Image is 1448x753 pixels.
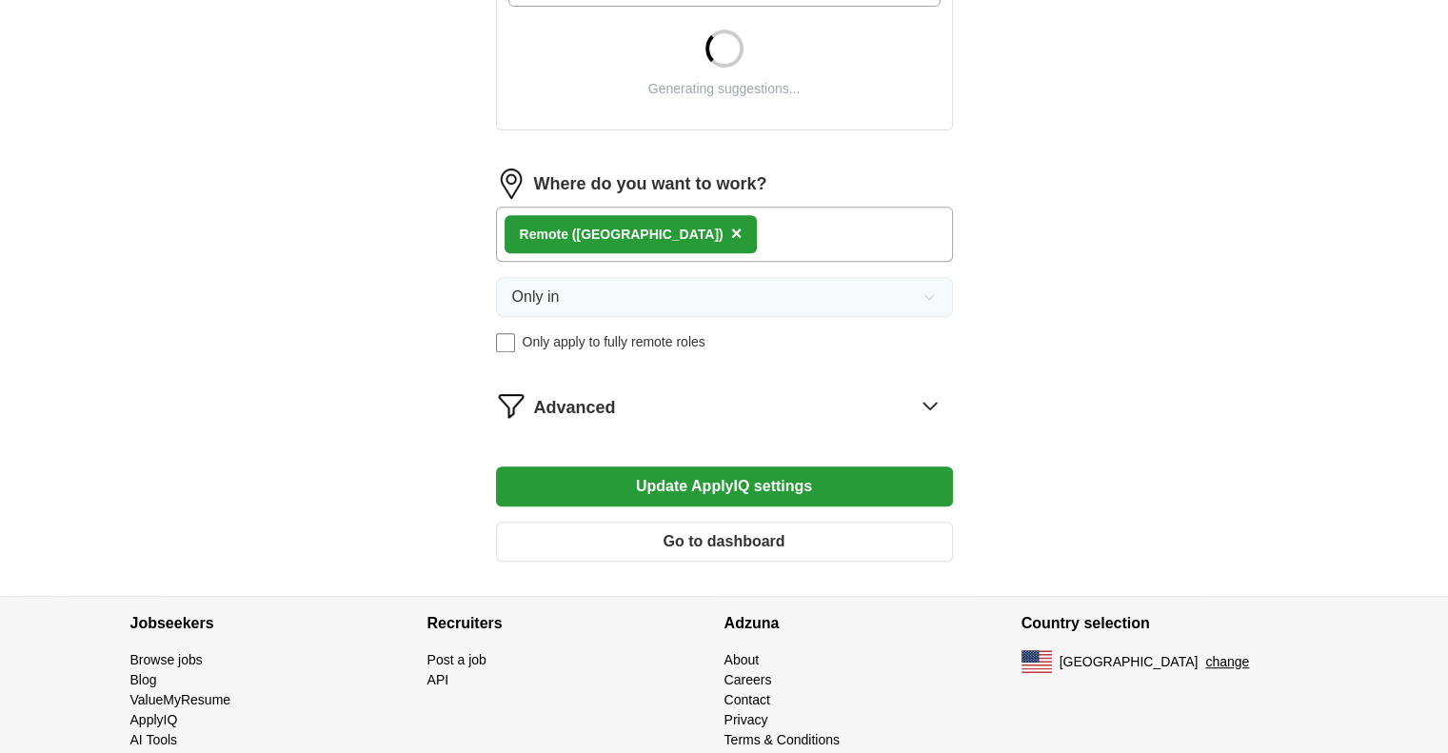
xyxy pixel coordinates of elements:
div: Remote ([GEOGRAPHIC_DATA]) [520,225,724,245]
a: Careers [724,672,772,687]
a: ApplyIQ [130,712,178,727]
a: Post a job [427,652,486,667]
a: Privacy [724,712,768,727]
a: Terms & Conditions [724,732,840,747]
span: × [731,223,743,244]
a: Blog [130,672,157,687]
button: change [1205,652,1249,672]
label: Where do you want to work? [534,171,767,197]
a: Contact [724,692,770,707]
img: US flag [1022,650,1052,673]
span: [GEOGRAPHIC_DATA] [1060,652,1199,672]
a: API [427,672,449,687]
span: Only apply to fully remote roles [523,332,705,352]
span: Only in [512,286,560,308]
input: Only apply to fully remote roles [496,333,515,352]
button: Only in [496,277,953,317]
div: Generating suggestions... [648,79,801,99]
h4: Country selection [1022,597,1319,650]
button: Go to dashboard [496,522,953,562]
a: AI Tools [130,732,178,747]
button: × [731,220,743,248]
a: About [724,652,760,667]
img: location.png [496,168,526,199]
a: ValueMyResume [130,692,231,707]
span: Advanced [534,395,616,421]
a: Browse jobs [130,652,203,667]
img: filter [496,390,526,421]
button: Update ApplyIQ settings [496,466,953,506]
